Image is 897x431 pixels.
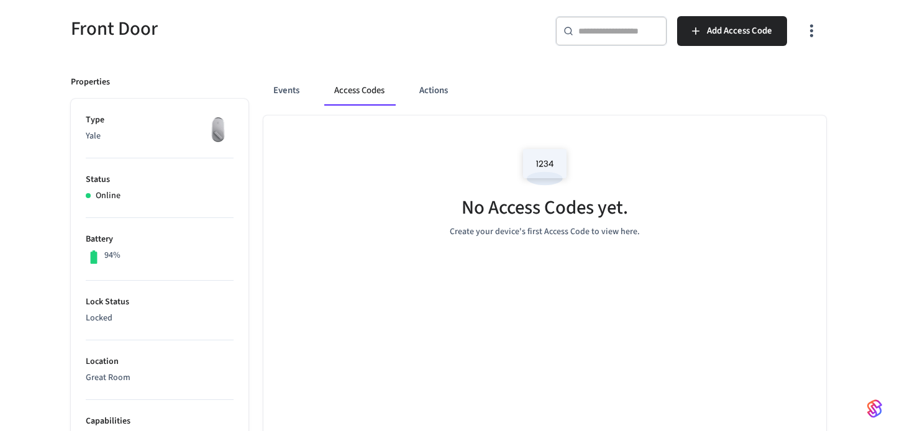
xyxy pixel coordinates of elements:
[324,76,394,106] button: Access Codes
[96,189,121,202] p: Online
[86,312,234,325] p: Locked
[867,399,882,419] img: SeamLogoGradient.69752ec5.svg
[462,195,628,220] h5: No Access Codes yet.
[71,16,441,42] h5: Front Door
[71,76,110,89] p: Properties
[104,249,121,262] p: 94%
[263,76,309,106] button: Events
[409,76,458,106] button: Actions
[86,355,234,368] p: Location
[86,415,234,428] p: Capabilities
[86,233,234,246] p: Battery
[203,114,234,145] img: August Wifi Smart Lock 3rd Gen, Silver, Front
[86,173,234,186] p: Status
[86,371,234,384] p: Great Room
[86,296,234,309] p: Lock Status
[450,225,640,238] p: Create your device's first Access Code to view here.
[677,16,787,46] button: Add Access Code
[86,130,234,143] p: Yale
[263,76,826,106] div: ant example
[517,140,573,193] img: Access Codes Empty State
[86,114,234,127] p: Type
[707,23,772,39] span: Add Access Code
